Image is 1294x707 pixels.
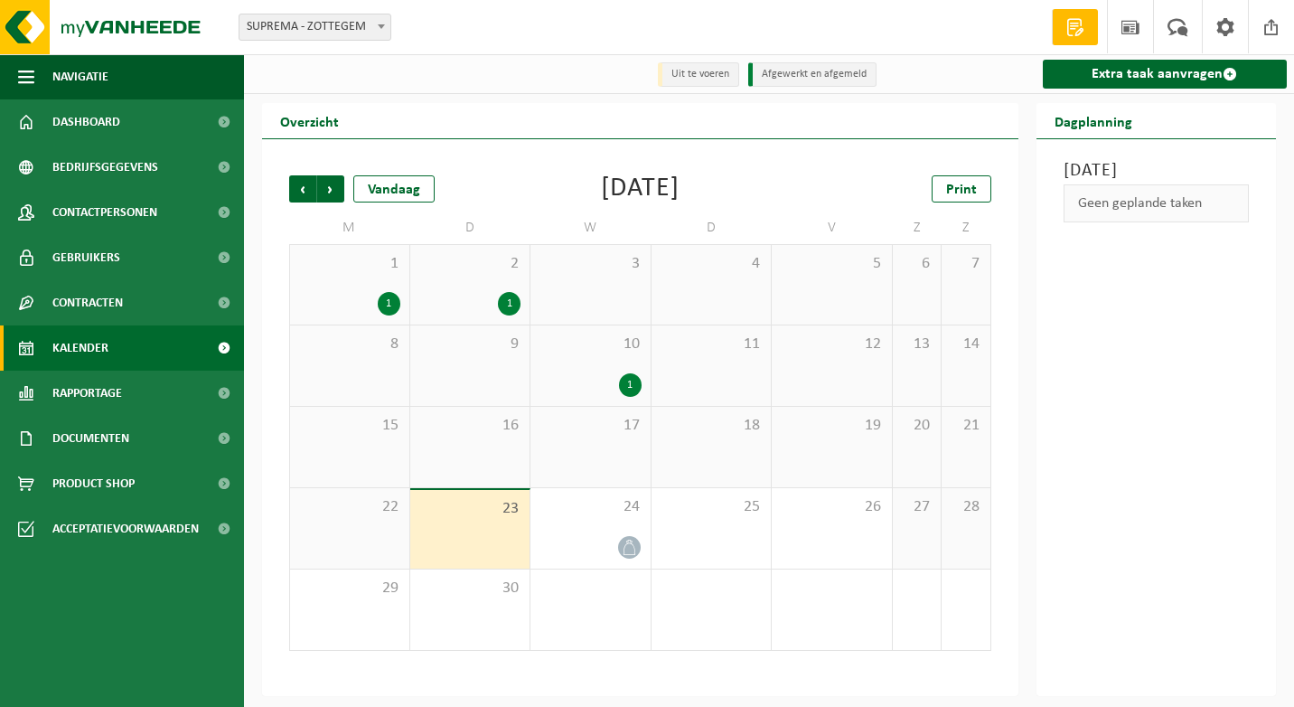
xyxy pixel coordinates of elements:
span: 21 [951,416,980,436]
a: Extra taak aanvragen [1043,60,1288,89]
span: 18 [661,416,763,436]
span: Vorige [289,175,316,203]
span: Acceptatievoorwaarden [52,506,199,551]
li: Afgewerkt en afgemeld [748,62,877,87]
span: Volgende [317,175,344,203]
span: 30 [419,579,521,599]
td: Z [893,212,942,244]
span: Product Shop [52,461,135,506]
h2: Overzicht [262,103,357,138]
span: 12 [781,335,883,354]
td: D [410,212,531,244]
span: Contactpersonen [52,190,157,235]
span: 10 [539,335,642,354]
span: 26 [781,497,883,517]
span: Kalender [52,325,108,371]
span: 11 [661,335,763,354]
h2: Dagplanning [1036,103,1150,138]
td: V [772,212,893,244]
span: 25 [661,497,763,517]
span: 15 [299,416,400,436]
span: Navigatie [52,54,108,99]
span: Bedrijfsgegevens [52,145,158,190]
span: 22 [299,497,400,517]
span: Gebruikers [52,235,120,280]
span: SUPREMA - ZOTTEGEM [239,14,390,40]
td: W [530,212,652,244]
span: 27 [902,497,932,517]
span: Documenten [52,416,129,461]
span: 13 [902,335,932,354]
div: Vandaag [353,175,435,203]
span: 5 [781,254,883,274]
span: 1 [299,254,400,274]
span: 17 [539,416,642,436]
span: SUPREMA - ZOTTEGEM [239,14,391,41]
span: 28 [951,497,980,517]
span: 14 [951,335,980,354]
h3: [DATE] [1064,157,1250,184]
a: Print [932,175,991,203]
li: Uit te voeren [658,62,739,87]
div: 1 [498,292,520,316]
span: Contracten [52,280,123,325]
span: Rapportage [52,371,122,416]
div: Geen geplande taken [1064,184,1250,222]
span: 6 [902,254,932,274]
div: 1 [619,373,642,397]
span: 7 [951,254,980,274]
td: M [289,212,410,244]
span: 4 [661,254,763,274]
td: Z [942,212,990,244]
td: D [652,212,773,244]
span: 23 [419,499,521,519]
div: 1 [378,292,400,316]
span: 2 [419,254,521,274]
div: [DATE] [601,175,680,203]
span: 9 [419,335,521,354]
span: 24 [539,497,642,517]
span: 3 [539,254,642,274]
span: 20 [902,416,932,436]
span: Print [946,183,977,197]
span: 8 [299,335,400,354]
span: Dashboard [52,99,120,145]
span: 29 [299,579,400,599]
span: 16 [419,416,521,436]
span: 19 [781,416,883,436]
